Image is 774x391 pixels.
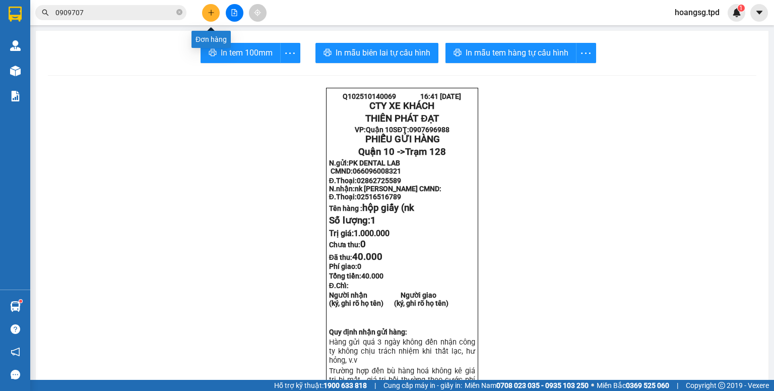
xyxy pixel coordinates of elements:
span: PHIẾU GỬI HÀNG [365,134,440,145]
span: question-circle [11,324,20,334]
img: warehouse-icon [10,66,21,76]
button: printerIn mẫu tem hàng tự cấu hình [445,43,576,63]
span: | [374,380,376,391]
span: Miền Bắc [597,380,669,391]
button: printerIn mẫu biên lai tự cấu hình [315,43,438,63]
span: more [576,47,596,60]
span: In mẫu tem hàng tự cấu hình [466,46,568,59]
sup: 1 [738,5,745,12]
sup: 1 [19,300,22,303]
span: [DATE] [440,92,461,100]
span: Quận 10 -> [358,146,446,157]
button: more [280,43,300,63]
span: 1.000.000 [354,229,390,238]
span: In tem 100mm [221,46,273,59]
strong: Phí giao: [329,262,361,270]
span: | [677,380,678,391]
img: logo-vxr [9,7,22,22]
strong: Chưa thu: [329,241,366,249]
span: plus [208,9,215,16]
span: 02516516789 [357,193,401,201]
button: printerIn tem 100mm [201,43,281,63]
strong: 1900 633 818 [324,381,367,389]
span: Trị giá: [329,229,390,238]
button: more [576,43,596,63]
span: 0 [360,239,366,250]
strong: (ký, ghi rõ họ tên) (ký, ghi rõ họ tên) [329,299,448,307]
span: printer [454,48,462,58]
span: search [42,9,49,16]
strong: Tên hàng : [329,204,414,212]
button: caret-down [750,4,768,22]
span: Q102510140069 [343,92,396,100]
span: Đ.Chỉ: [329,282,349,290]
strong: N.nhận: [329,185,441,193]
button: aim [249,4,267,22]
span: printer [324,48,332,58]
button: file-add [226,4,243,22]
span: Hàng gửi quá 3 ngày không đến nhận công ty không chịu trách nhiệm khi thất lạc, hư hỏn... [329,338,475,365]
strong: VP: SĐT: [355,126,449,134]
strong: N.gửi: [329,159,406,175]
span: 40.000 [361,272,383,280]
span: nk [PERSON_NAME] CMND: [355,185,441,193]
span: PK DENTAL LAB CMND: [329,159,406,175]
img: solution-icon [10,91,21,101]
input: Tìm tên, số ĐT hoặc mã đơn [55,7,174,18]
strong: 0369 525 060 [626,381,669,389]
span: 1 [370,215,376,226]
strong: Quy định nhận gửi hàng: [329,328,408,336]
strong: 0708 023 035 - 0935 103 250 [496,381,589,389]
img: icon-new-feature [732,8,741,17]
span: 1 [739,5,743,12]
img: warehouse-icon [10,301,21,312]
strong: Đ.Thoại: [329,177,401,185]
span: Hỗ trợ kỹ thuật: [274,380,367,391]
span: Số lượng: [329,215,376,226]
span: more [281,47,300,60]
span: printer [209,48,217,58]
span: Miền Nam [465,380,589,391]
span: 02862725589 [357,177,401,185]
span: Tổng tiền: [329,272,383,280]
span: file-add [231,9,238,16]
strong: THIÊN PHÁT ĐẠT [365,113,438,124]
strong: Đã thu: [329,253,382,261]
span: 0907696988 [409,126,449,134]
span: 0 [357,262,361,270]
button: plus [202,4,220,22]
span: close-circle [176,9,182,15]
span: Cung cấp máy in - giấy in: [383,380,462,391]
span: Trạm 128 [405,146,446,157]
span: 066096008321 [353,167,401,175]
span: notification [11,347,20,357]
span: close-circle [176,8,182,18]
span: hoangsg.tpd [667,6,728,19]
span: ⚪️ [591,383,594,387]
span: copyright [718,382,725,389]
span: aim [254,9,261,16]
span: message [11,370,20,379]
span: hộp giấy (nk [362,202,414,213]
strong: CTY XE KHÁCH [369,100,434,111]
strong: Đ.Thoại: [329,193,401,201]
span: 16:41 [420,92,438,100]
span: 40.000 [352,251,382,262]
span: Quận 10 [366,126,393,134]
strong: Người nhận Người giao [329,291,436,299]
img: warehouse-icon [10,40,21,51]
span: caret-down [755,8,764,17]
span: In mẫu biên lai tự cấu hình [336,46,430,59]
